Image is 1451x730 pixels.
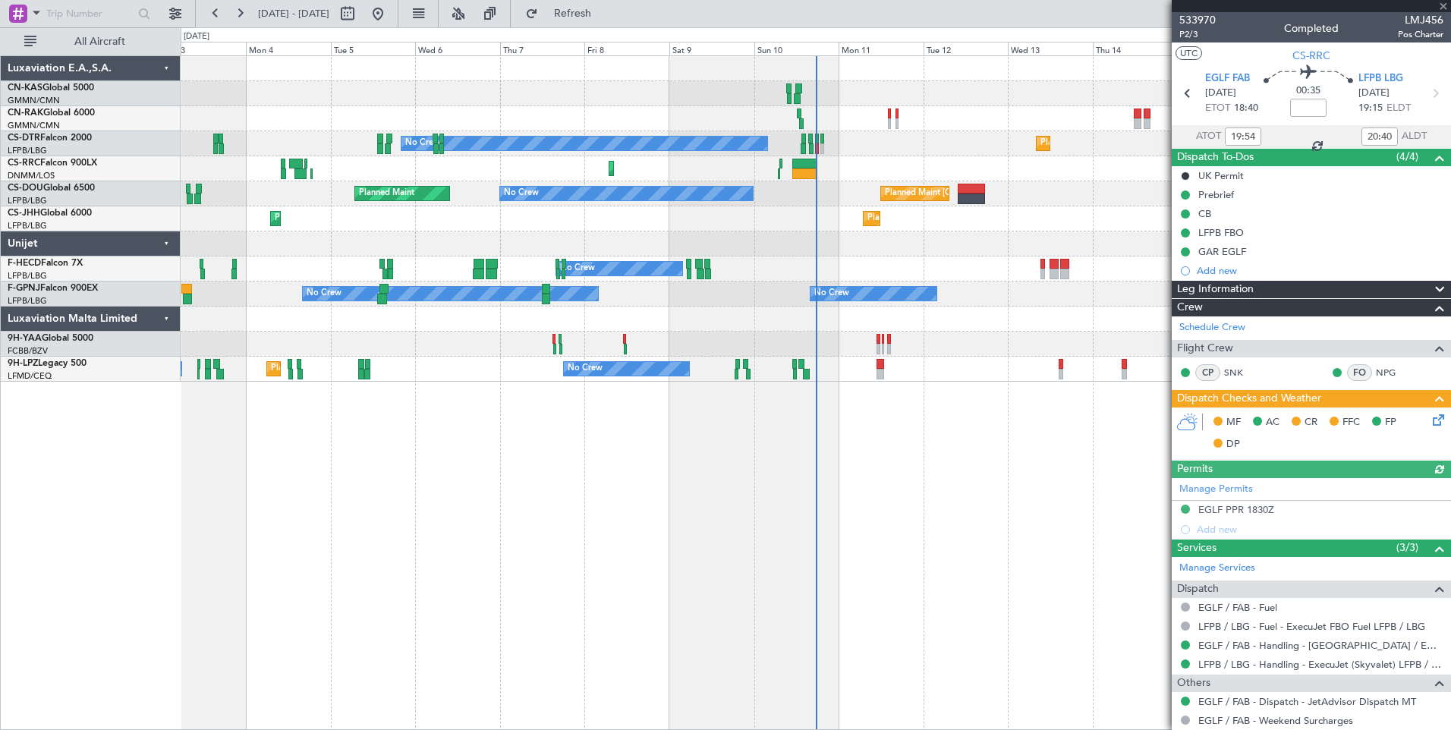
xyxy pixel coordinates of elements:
[8,359,87,368] a: 9H-LPZLegacy 500
[246,42,331,55] div: Mon 4
[568,357,603,380] div: No Crew
[415,42,500,55] div: Wed 6
[1385,415,1396,430] span: FP
[8,159,97,168] a: CS-RRCFalcon 900LX
[8,359,38,368] span: 9H-LPZ
[271,357,440,380] div: Planned Maint Nice ([GEOGRAPHIC_DATA])
[1198,620,1425,633] a: LFPB / LBG - Fuel - ExecuJet FBO Fuel LFPB / LBG
[814,282,849,305] div: No Crew
[1396,540,1418,555] span: (3/3)
[1198,695,1416,708] a: EGLF / FAB - Dispatch - JetAdvisor Dispatch MT
[8,120,60,131] a: GMMN/CMN
[8,259,41,268] span: F-HECD
[8,95,60,106] a: GMMN/CMN
[885,182,1124,205] div: Planned Maint [GEOGRAPHIC_DATA] ([GEOGRAPHIC_DATA])
[1179,561,1255,576] a: Manage Services
[8,159,40,168] span: CS-RRC
[1358,71,1403,87] span: LFPB LBG
[1177,340,1233,357] span: Flight Crew
[1358,86,1390,101] span: [DATE]
[8,209,40,218] span: CS-JHH
[17,30,165,54] button: All Aircraft
[8,209,92,218] a: CS-JHHGlobal 6000
[8,109,43,118] span: CN-RAK
[584,42,669,55] div: Fri 8
[8,345,48,357] a: FCBB/BZV
[8,184,95,193] a: CS-DOUGlobal 6500
[8,370,52,382] a: LFMD/CEQ
[8,83,42,93] span: CN-KAS
[1342,415,1360,430] span: FFC
[8,284,40,293] span: F-GPNJ
[504,182,539,205] div: No Crew
[1198,245,1246,258] div: GAR EGLF
[1386,101,1411,116] span: ELDT
[359,182,414,205] div: Planned Maint
[1205,101,1230,116] span: ETOT
[754,42,839,55] div: Sun 10
[1284,20,1339,36] div: Completed
[1234,101,1258,116] span: 18:40
[1179,12,1216,28] span: 533970
[8,295,47,307] a: LFPB/LBG
[8,220,47,231] a: LFPB/LBG
[1196,129,1221,144] span: ATOT
[8,184,43,193] span: CS-DOU
[331,42,416,55] div: Tue 5
[1198,714,1353,727] a: EGLF / FAB - Weekend Surcharges
[1224,366,1258,379] a: SNK
[1305,415,1317,430] span: CR
[1402,129,1427,144] span: ALDT
[839,42,924,55] div: Mon 11
[8,170,55,181] a: DNMM/LOS
[8,334,93,343] a: 9H-YAAGlobal 5000
[8,83,94,93] a: CN-KASGlobal 5000
[1177,540,1217,557] span: Services
[1177,390,1321,407] span: Dispatch Checks and Weather
[1198,207,1211,220] div: CB
[8,270,47,282] a: LFPB/LBG
[1396,149,1418,165] span: (4/4)
[1195,364,1220,381] div: CP
[307,282,342,305] div: No Crew
[1205,71,1250,87] span: EGLF FAB
[39,36,160,47] span: All Aircraft
[1358,101,1383,116] span: 19:15
[924,42,1009,55] div: Tue 12
[1266,415,1279,430] span: AC
[1198,639,1443,652] a: EGLF / FAB - Handling - [GEOGRAPHIC_DATA] / EGLF / FAB
[1179,28,1216,41] span: P2/3
[1205,86,1236,101] span: [DATE]
[405,132,440,155] div: No Crew
[8,284,98,293] a: F-GPNJFalcon 900EX
[1398,28,1443,41] span: Pos Charter
[1292,48,1330,64] span: CS-RRC
[669,42,754,55] div: Sat 9
[500,42,585,55] div: Thu 7
[541,8,605,19] span: Refresh
[275,207,514,230] div: Planned Maint [GEOGRAPHIC_DATA] ([GEOGRAPHIC_DATA])
[1226,415,1241,430] span: MF
[613,157,809,180] div: Planned Maint Larnaca ([GEOGRAPHIC_DATA] Intl)
[518,2,609,26] button: Refresh
[184,30,209,43] div: [DATE]
[8,195,47,206] a: LFPB/LBG
[1040,132,1118,155] div: Planned Maint Sofia
[1198,226,1244,239] div: LFPB FBO
[46,2,134,25] input: Trip Number
[1176,46,1202,60] button: UTC
[1197,264,1443,277] div: Add new
[1198,169,1244,182] div: UK Permit
[8,134,92,143] a: CS-DTRFalcon 2000
[1198,601,1277,614] a: EGLF / FAB - Fuel
[1198,658,1443,671] a: LFPB / LBG - Handling - ExecuJet (Skyvalet) LFPB / LBG
[162,42,247,55] div: Sun 3
[1198,188,1234,201] div: Prebrief
[8,109,95,118] a: CN-RAKGlobal 6000
[1296,83,1320,99] span: 00:35
[1347,364,1372,381] div: FO
[8,134,40,143] span: CS-DTR
[1376,366,1410,379] a: NPG
[8,334,42,343] span: 9H-YAA
[1177,149,1254,166] span: Dispatch To-Dos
